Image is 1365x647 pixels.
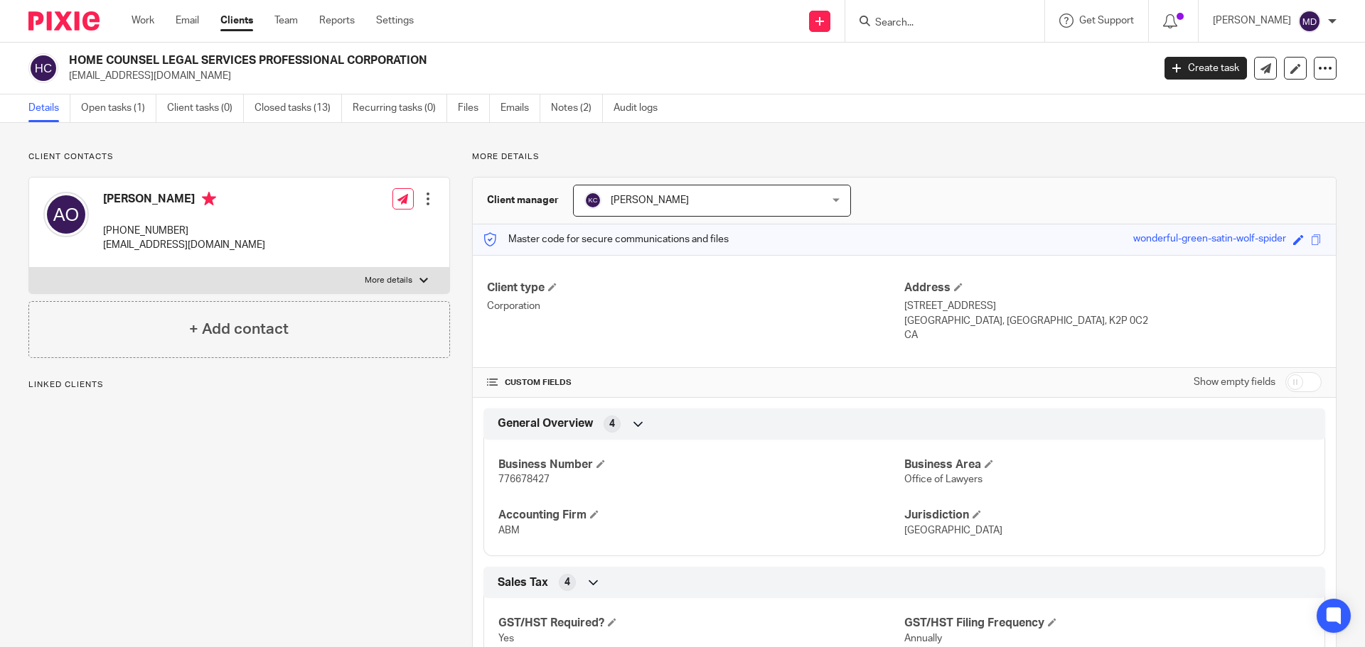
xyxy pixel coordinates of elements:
input: Search [874,17,1002,30]
a: Email [176,13,199,28]
h4: Jurisdiction [904,508,1310,523]
img: svg%3E [1298,10,1321,33]
p: More details [472,151,1337,163]
a: Files [458,94,490,122]
h3: Client manager [487,193,559,207]
p: Master code for secure communications and files [483,232,729,246]
a: Details [28,94,70,122]
a: Notes (2) [551,94,603,122]
p: [EMAIL_ADDRESS][DOMAIN_NAME] [103,238,265,252]
img: svg%3E [584,192,601,209]
p: Corporation [487,299,904,313]
p: More details [365,275,412,286]
h4: GST/HST Required? [498,616,904,631]
h4: Address [904,281,1322,295]
p: [PHONE_NUMBER] [103,224,265,238]
span: 4 [564,575,570,589]
h4: Business Number [498,457,904,472]
a: Client tasks (0) [167,94,244,122]
h4: CUSTOM FIELDS [487,377,904,388]
i: Primary [202,192,216,206]
a: Recurring tasks (0) [353,94,447,122]
h4: Accounting Firm [498,508,904,523]
a: Settings [376,13,414,28]
span: General Overview [498,416,593,431]
h4: Client type [487,281,904,295]
img: svg%3E [28,53,58,83]
p: [PERSON_NAME] [1213,13,1291,28]
a: Create task [1165,57,1247,80]
img: Pixie [28,11,100,31]
span: Get Support [1079,16,1134,26]
p: [GEOGRAPHIC_DATA], [GEOGRAPHIC_DATA], K2P 0C2 [904,314,1322,328]
span: Yes [498,634,514,643]
p: Linked clients [28,379,450,391]
a: Closed tasks (13) [255,94,342,122]
a: Team [274,13,298,28]
h4: Business Area [904,457,1310,472]
p: Client contacts [28,151,450,163]
span: Annually [904,634,942,643]
a: Audit logs [614,94,668,122]
a: Reports [319,13,355,28]
a: Open tasks (1) [81,94,156,122]
p: [STREET_ADDRESS] [904,299,1322,313]
a: Work [132,13,154,28]
img: svg%3E [43,192,89,237]
p: [EMAIL_ADDRESS][DOMAIN_NAME] [69,69,1143,83]
span: ABM [498,526,520,535]
span: [GEOGRAPHIC_DATA] [904,526,1002,535]
h4: + Add contact [189,318,289,340]
h4: GST/HST Filing Frequency [904,616,1310,631]
p: CA [904,328,1322,342]
a: Emails [500,94,540,122]
span: Office of Lawyers [904,474,983,484]
h4: [PERSON_NAME] [103,192,265,210]
span: [PERSON_NAME] [611,195,689,205]
h2: HOME COUNSEL LEGAL SERVICES PROFESSIONAL CORPORATION [69,53,928,68]
a: Clients [220,13,253,28]
label: Show empty fields [1194,375,1275,389]
span: 776678427 [498,474,550,484]
span: 4 [609,417,615,431]
div: wonderful-green-satin-wolf-spider [1133,232,1286,248]
span: Sales Tax [498,575,548,590]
